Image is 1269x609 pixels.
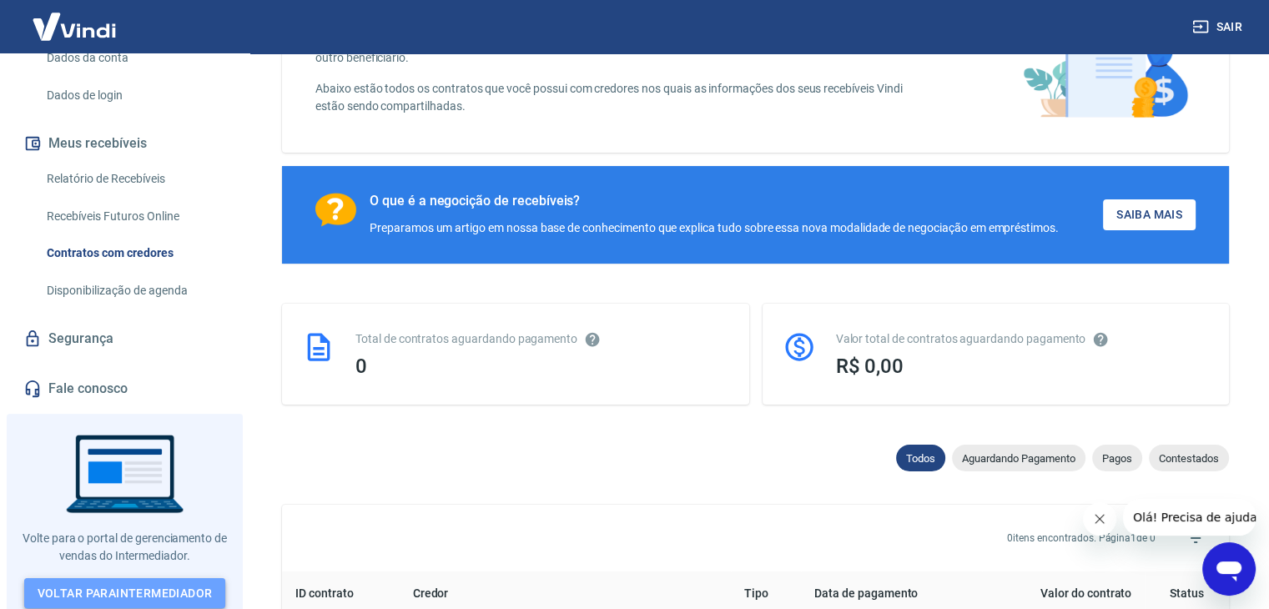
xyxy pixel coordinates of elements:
svg: Esses contratos não se referem à Vindi, mas sim a outras instituições. [584,331,601,348]
img: Vindi [20,1,128,52]
div: Valor total de contratos aguardando pagamento [836,330,1210,348]
a: Segurança [20,320,229,357]
div: Total de contratos aguardando pagamento [355,330,729,348]
a: Saiba Mais [1103,199,1196,230]
a: Recebíveis Futuros Online [40,199,229,234]
div: Pagos [1092,445,1142,471]
img: Ícone com um ponto de interrogação. [315,193,356,227]
span: Aguardando Pagamento [952,452,1085,465]
a: Contratos com credores [40,236,229,270]
div: Aguardando Pagamento [952,445,1085,471]
a: Dados da conta [40,41,229,75]
svg: O valor comprometido não se refere a pagamentos pendentes na Vindi e sim como garantia a outras i... [1092,331,1109,348]
button: Meus recebíveis [20,125,229,162]
a: Fale conosco [20,370,229,407]
iframe: Mensagem da empresa [1123,499,1256,536]
a: Voltar paraIntermediador [24,578,226,609]
p: Abaixo estão todos os contratos que você possui com credores nos quais as informações dos seus re... [315,80,932,115]
button: Sair [1189,12,1249,43]
div: Todos [896,445,945,471]
a: Relatório de Recebíveis [40,162,229,196]
span: Pagos [1092,452,1142,465]
iframe: Botão para abrir a janela de mensagens [1202,542,1256,596]
iframe: Fechar mensagem [1083,502,1116,536]
span: Olá! Precisa de ajuda? [10,12,140,25]
div: 0 [355,355,729,378]
span: Contestados [1149,452,1229,465]
a: Dados de login [40,78,229,113]
span: R$ 0,00 [836,355,904,378]
p: 0 itens encontrados. Página 1 de 0 [1007,531,1156,546]
span: Todos [896,452,945,465]
div: Preparamos um artigo em nossa base de conhecimento que explica tudo sobre essa nova modalidade de... [370,219,1059,237]
div: Contestados [1149,445,1229,471]
span: Filtros [1176,518,1216,558]
a: Disponibilização de agenda [40,274,229,308]
div: O que é a negocição de recebíveis? [370,193,1059,209]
